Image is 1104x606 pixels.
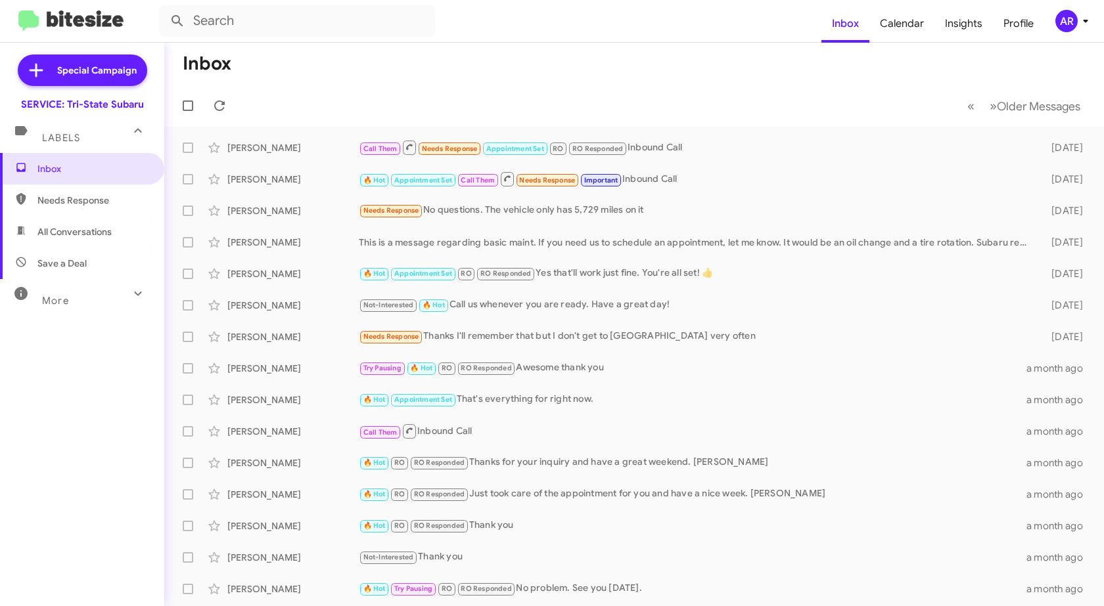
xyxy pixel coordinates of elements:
div: Inbound Call [359,139,1033,156]
span: RO [461,269,471,278]
div: Just took care of the appointment for you and have a nice week. [PERSON_NAME] [359,487,1026,502]
span: » [990,98,997,114]
span: 🔥 Hot [363,176,386,184]
div: [DATE] [1033,141,1093,154]
span: RO [553,144,563,153]
div: Thank you [359,550,1026,565]
button: Previous [959,93,982,119]
span: RO Responded [480,269,531,278]
span: Save a Deal [37,257,87,270]
button: AR [1044,10,1090,32]
button: Next [982,93,1088,119]
div: [PERSON_NAME] [227,236,359,249]
span: Older Messages [997,99,1080,114]
div: [PERSON_NAME] [227,425,359,438]
span: Needs Response [37,194,149,207]
span: RO Responded [414,490,465,498]
div: a month ago [1026,582,1093,595]
span: 🔥 Hot [363,269,386,278]
div: [DATE] [1033,299,1093,312]
span: Call Them [363,428,398,437]
div: [PERSON_NAME] [227,362,359,375]
span: RO Responded [572,144,623,153]
div: Call us whenever you are ready. Have a great day! [359,297,1033,313]
span: More [42,295,69,307]
div: [PERSON_NAME] [227,582,359,595]
span: RO Responded [414,521,465,530]
span: Call Them [461,176,495,184]
div: [PERSON_NAME] [227,488,359,501]
span: 🔥 Hot [363,395,386,404]
span: Calendar [869,5,934,43]
input: Search [159,5,435,37]
div: [DATE] [1033,236,1093,249]
div: [PERSON_NAME] [227,267,359,280]
span: 🔥 Hot [410,364,432,372]
span: RO Responded [461,584,511,593]
div: Thanks for your inquiry and have a great weekend. [PERSON_NAME] [359,455,1026,470]
div: [PERSON_NAME] [227,393,359,406]
div: [DATE] [1033,173,1093,186]
span: Needs Response [422,144,478,153]
div: Thank you [359,518,1026,533]
span: 🔥 Hot [363,521,386,530]
span: RO Responded [414,458,465,467]
div: Thanks I'll remember that but I don't get to [GEOGRAPHIC_DATA] very often [359,329,1033,344]
div: [PERSON_NAME] [227,456,359,469]
span: Not-Interested [363,553,414,561]
span: RO [442,584,452,593]
div: No problem. See you [DATE]. [359,581,1026,596]
span: « [967,98,975,114]
div: [DATE] [1033,330,1093,343]
div: a month ago [1026,362,1093,375]
span: 🔥 Hot [363,584,386,593]
div: a month ago [1026,519,1093,532]
span: Call Them [363,144,398,153]
span: RO Responded [461,364,511,372]
div: This is a message regarding basic maint. If you need us to schedule an appointment, let me know. ... [359,236,1033,249]
div: Inbound Call [359,423,1026,439]
span: Inbox [37,162,149,175]
a: Special Campaign [18,54,147,86]
div: [PERSON_NAME] [227,330,359,343]
span: Try Pausing [363,364,402,372]
span: Appointment Set [486,144,544,153]
span: 🔥 Hot [363,490,386,498]
span: All Conversations [37,225,112,238]
a: Inbox [821,5,869,43]
div: [PERSON_NAME] [227,204,359,217]
nav: Page navigation example [960,93,1088,119]
div: Yes that'll work just fine. You're all set! 👍 [359,266,1033,281]
div: [DATE] [1033,267,1093,280]
span: Needs Response [519,176,575,184]
span: 🔥 Hot [423,301,445,309]
span: Appointment Set [394,269,452,278]
div: [PERSON_NAME] [227,173,359,186]
div: No questions. The vehicle only has 5,729 miles on it [359,203,1033,218]
div: SERVICE: Tri-State Subaru [21,98,144,111]
span: RO [394,521,405,530]
div: [PERSON_NAME] [227,141,359,154]
span: Appointment Set [394,395,452,404]
div: [PERSON_NAME] [227,519,359,532]
div: Awesome thank you [359,360,1026,376]
div: a month ago [1026,393,1093,406]
span: Needs Response [363,332,419,341]
span: RO [442,364,452,372]
span: Try Pausing [394,584,432,593]
div: a month ago [1026,456,1093,469]
h1: Inbox [183,53,231,74]
span: Not-Interested [363,301,414,309]
div: AR [1055,10,1078,32]
div: [PERSON_NAME] [227,299,359,312]
div: a month ago [1026,488,1093,501]
span: Profile [993,5,1044,43]
a: Insights [934,5,993,43]
div: [DATE] [1033,204,1093,217]
div: [PERSON_NAME] [227,551,359,564]
span: Appointment Set [394,176,452,184]
span: RO [394,458,405,467]
div: a month ago [1026,551,1093,564]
